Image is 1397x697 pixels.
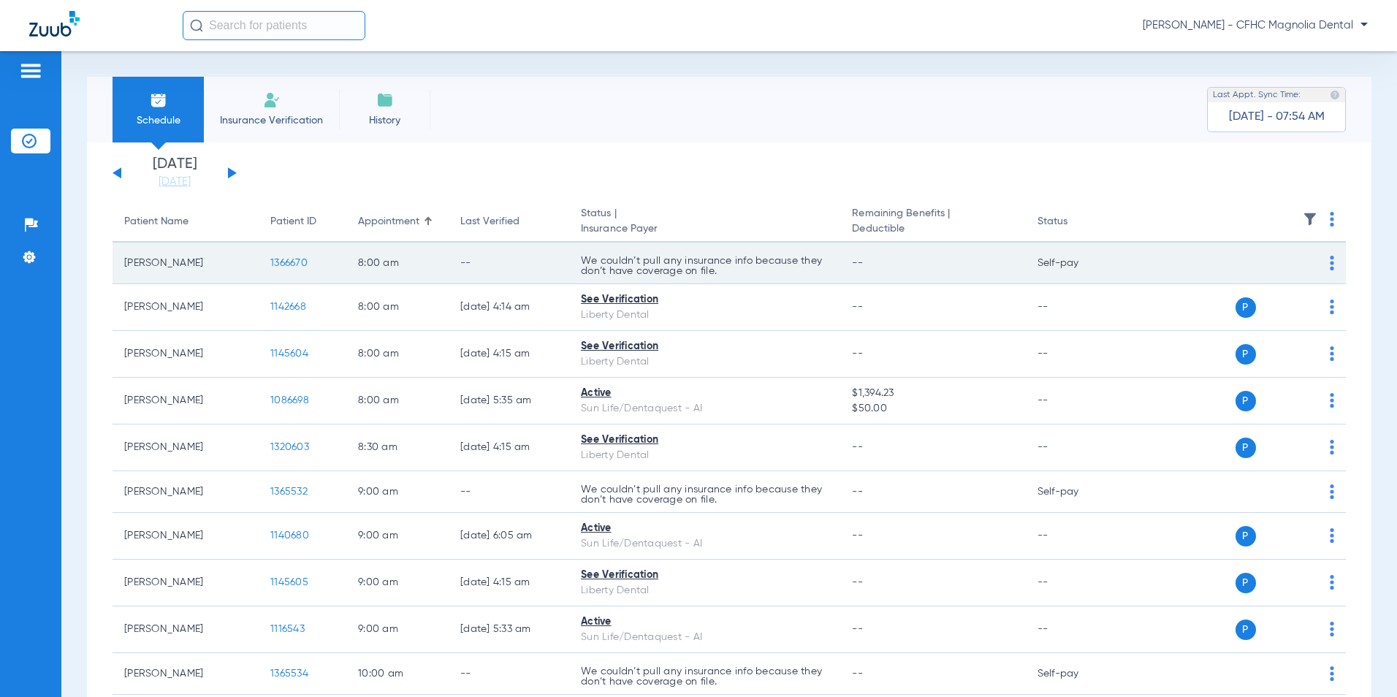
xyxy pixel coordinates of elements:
[581,339,829,354] div: See Verification
[449,606,569,653] td: [DATE] 5:33 AM
[581,614,829,630] div: Active
[581,401,829,416] div: Sun Life/Dentaquest - AI
[1236,344,1256,365] span: P
[1303,212,1317,226] img: filter.svg
[124,214,247,229] div: Patient Name
[270,395,309,405] span: 1086698
[581,221,829,237] span: Insurance Payer
[1236,573,1256,593] span: P
[376,91,394,109] img: History
[346,471,449,513] td: 9:00 AM
[581,448,829,463] div: Liberty Dental
[1026,560,1124,606] td: --
[1330,346,1334,361] img: group-dot-blue.svg
[1330,484,1334,499] img: group-dot-blue.svg
[1229,110,1325,124] span: [DATE] - 07:54 AM
[852,442,863,452] span: --
[1330,393,1334,408] img: group-dot-blue.svg
[270,530,309,541] span: 1140680
[270,214,316,229] div: Patient ID
[852,258,863,268] span: --
[270,302,306,312] span: 1142668
[581,256,829,276] p: We couldn’t pull any insurance info because they don’t have coverage on file.
[270,348,308,359] span: 1145604
[581,583,829,598] div: Liberty Dental
[581,308,829,323] div: Liberty Dental
[131,175,218,189] a: [DATE]
[581,484,829,505] p: We couldn’t pull any insurance info because they don’t have coverage on file.
[852,302,863,312] span: --
[346,243,449,284] td: 8:00 AM
[449,471,569,513] td: --
[19,62,42,80] img: hamburger-icon
[1236,297,1256,318] span: P
[346,560,449,606] td: 9:00 AM
[852,401,1013,416] span: $50.00
[1330,300,1334,314] img: group-dot-blue.svg
[449,284,569,331] td: [DATE] 4:14 AM
[852,348,863,359] span: --
[29,11,80,37] img: Zuub Logo
[449,560,569,606] td: [DATE] 4:15 AM
[113,424,259,471] td: [PERSON_NAME]
[346,653,449,695] td: 10:00 AM
[270,214,335,229] div: Patient ID
[852,530,863,541] span: --
[113,284,259,331] td: [PERSON_NAME]
[113,606,259,653] td: [PERSON_NAME]
[1026,331,1124,378] td: --
[113,243,259,284] td: [PERSON_NAME]
[1026,513,1124,560] td: --
[270,624,305,634] span: 1116543
[1330,575,1334,590] img: group-dot-blue.svg
[1143,18,1368,33] span: [PERSON_NAME] - CFHC Magnolia Dental
[581,354,829,370] div: Liberty Dental
[852,386,1013,401] span: $1,394.23
[1026,202,1124,243] th: Status
[123,113,193,128] span: Schedule
[460,214,519,229] div: Last Verified
[270,442,309,452] span: 1320603
[270,669,308,679] span: 1365534
[581,630,829,645] div: Sun Life/Dentaquest - AI
[113,513,259,560] td: [PERSON_NAME]
[1330,666,1334,681] img: group-dot-blue.svg
[1026,424,1124,471] td: --
[346,424,449,471] td: 8:30 AM
[113,653,259,695] td: [PERSON_NAME]
[460,214,557,229] div: Last Verified
[113,378,259,424] td: [PERSON_NAME]
[1330,528,1334,543] img: group-dot-blue.svg
[113,560,259,606] td: [PERSON_NAME]
[350,113,419,128] span: History
[581,433,829,448] div: See Verification
[1026,653,1124,695] td: Self-pay
[852,487,863,497] span: --
[852,577,863,587] span: --
[358,214,419,229] div: Appointment
[581,521,829,536] div: Active
[1236,391,1256,411] span: P
[449,424,569,471] td: [DATE] 4:15 AM
[150,91,167,109] img: Schedule
[1236,438,1256,458] span: P
[852,624,863,634] span: --
[1236,526,1256,546] span: P
[1236,620,1256,640] span: P
[852,221,1013,237] span: Deductible
[449,653,569,695] td: --
[1026,606,1124,653] td: --
[1330,212,1334,226] img: group-dot-blue.svg
[581,536,829,552] div: Sun Life/Dentaquest - AI
[449,331,569,378] td: [DATE] 4:15 AM
[449,513,569,560] td: [DATE] 6:05 AM
[1026,243,1124,284] td: Self-pay
[1330,256,1334,270] img: group-dot-blue.svg
[840,202,1025,243] th: Remaining Benefits |
[346,331,449,378] td: 8:00 AM
[1026,378,1124,424] td: --
[569,202,840,243] th: Status |
[449,378,569,424] td: [DATE] 5:35 AM
[1330,90,1340,100] img: last sync help info
[581,666,829,687] p: We couldn’t pull any insurance info because they don’t have coverage on file.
